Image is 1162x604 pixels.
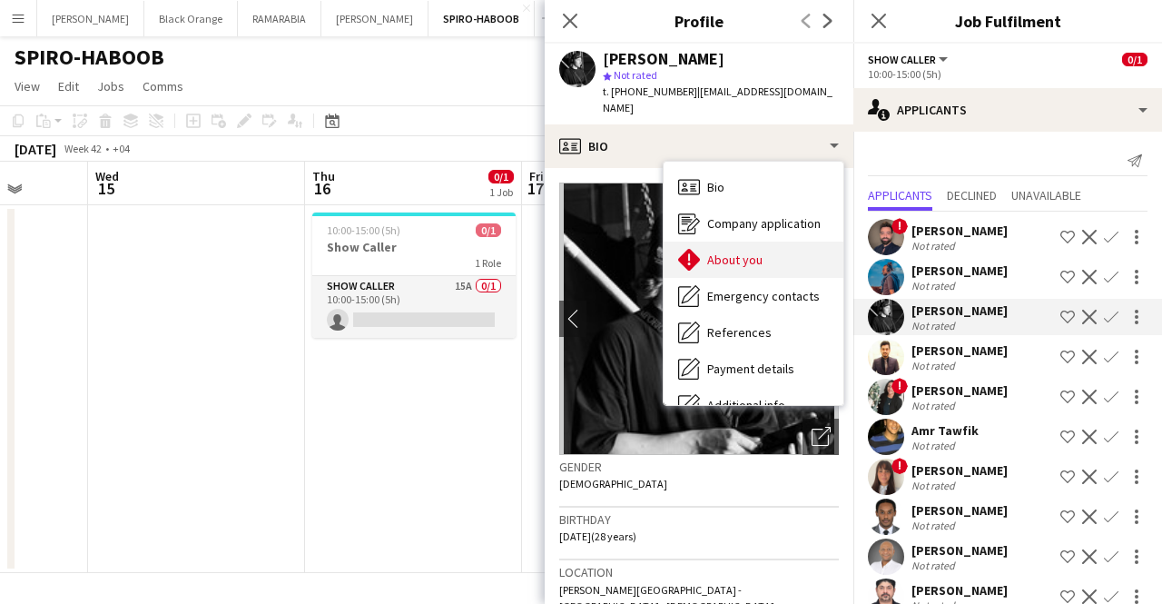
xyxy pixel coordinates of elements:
span: Company application [707,215,821,232]
div: [PERSON_NAME] [603,51,724,67]
span: 17 [527,178,544,199]
div: Not rated [911,279,959,292]
span: Emergency contacts [707,288,820,304]
span: 0/1 [1122,53,1147,66]
span: Bio [707,179,724,195]
span: 10:00-15:00 (5h) [327,223,400,237]
div: [PERSON_NAME] [911,462,1008,479]
div: Payment details [664,351,843,387]
span: 15 [93,178,119,199]
button: [PERSON_NAME] [37,1,144,36]
div: Open photos pop-in [803,419,839,455]
h3: Gender [559,459,839,475]
span: Additional info [707,397,785,413]
span: References [707,324,772,341]
span: About you [707,252,763,268]
div: Not rated [911,399,959,412]
span: Fri [529,168,544,184]
span: Declined [947,189,997,202]
h1: SPIRO-HABOOB [15,44,164,71]
div: [DATE] [15,140,56,158]
div: Not rated [911,439,959,452]
div: [PERSON_NAME] [911,542,1008,559]
div: Not rated [911,519,959,532]
span: [DATE] (28 years) [559,530,636,543]
div: Bio [545,124,853,168]
button: [PERSON_NAME] [321,1,428,36]
img: Crew avatar or photo [559,183,839,455]
div: [PERSON_NAME] [911,262,1008,279]
div: Not rated [911,359,959,372]
span: Unavailable [1011,189,1081,202]
span: 0/1 [488,170,514,183]
div: Applicants [853,88,1162,132]
a: Comms [135,74,191,98]
span: | [EMAIL_ADDRESS][DOMAIN_NAME] [603,84,832,114]
span: Not rated [614,68,657,82]
span: View [15,78,40,94]
h3: Show Caller [312,239,516,255]
a: Edit [51,74,86,98]
span: Comms [143,78,183,94]
span: 16 [310,178,335,199]
h3: Profile [545,9,853,33]
span: Show Caller [868,53,936,66]
div: Emergency contacts [664,278,843,314]
a: View [7,74,47,98]
button: Show Caller [868,53,950,66]
div: [PERSON_NAME] [911,382,1008,399]
div: [PERSON_NAME] [911,502,1008,519]
span: Applicants [868,189,932,202]
span: Wed [95,168,119,184]
div: Not rated [911,319,959,332]
span: Jobs [97,78,124,94]
div: About you [664,242,843,278]
div: Amr Tawfik [911,422,979,439]
span: ! [891,458,908,474]
div: 10:00-15:00 (5h) [868,67,1147,81]
h3: Birthday [559,511,839,528]
span: ! [891,218,908,234]
h3: Location [559,564,839,580]
div: References [664,314,843,351]
div: Not rated [911,559,959,572]
button: RAMARABIA [238,1,321,36]
button: Black Orange [144,1,238,36]
span: Week 42 [60,142,105,155]
span: ! [891,378,908,394]
a: Jobs [90,74,132,98]
div: Bio [664,169,843,205]
span: Payment details [707,361,794,377]
span: 0/1 [476,223,501,237]
button: SPIRO-HABOOB [428,1,535,36]
div: [PERSON_NAME] [911,582,1008,599]
div: [PERSON_NAME] [911,223,1008,239]
div: Company application [664,205,843,242]
h3: Job Fulfilment [853,9,1162,33]
span: 1 Role [475,256,501,270]
app-card-role: Show Caller15A0/110:00-15:00 (5h) [312,276,516,338]
div: +04 [113,142,130,155]
div: Not rated [911,239,959,252]
div: 1 Job [489,185,513,199]
span: [DEMOGRAPHIC_DATA] [559,477,667,490]
div: [PERSON_NAME] [911,302,1008,319]
div: Additional info [664,387,843,423]
span: t. [PHONE_NUMBER] [603,84,697,98]
span: Thu [312,168,335,184]
div: [PERSON_NAME] [911,342,1008,359]
div: Not rated [911,479,959,492]
app-job-card: 10:00-15:00 (5h)0/1Show Caller1 RoleShow Caller15A0/110:00-15:00 (5h) [312,213,516,338]
span: Edit [58,78,79,94]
